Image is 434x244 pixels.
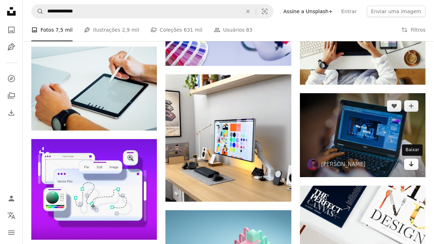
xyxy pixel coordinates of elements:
img: Uma tela de computador com um desenho nela [31,139,157,240]
img: Espaço de trabalho elegante com designer gráfico trabalhando no computador usando tablet digital ... [300,1,425,85]
a: um monitor de computador sentado em cima de uma mesa de madeira [165,134,291,141]
a: Entrar / Cadastrar-se [4,191,18,206]
button: Curtir [387,100,401,112]
img: Ir para o perfil de Timothy Exodus [307,159,318,170]
img: pessoa que usa o computador portátil preto [300,93,425,177]
button: Adicionar à coleção [404,100,418,112]
span: 83 [246,26,253,34]
button: Limpar [240,5,256,18]
button: Enviar uma imagem [367,6,425,17]
a: Histórico de downloads [4,106,18,120]
button: Pesquise na Unsplash [32,5,44,18]
button: Menu [4,226,18,240]
a: Coleções [4,89,18,103]
form: Pesquise conteúdo visual em todo o site [31,4,274,18]
a: pessoa que usa o computador portátil preto [300,132,425,138]
a: Espaço de trabalho elegante com designer gráfico trabalhando no computador usando tablet digital ... [300,39,425,46]
span: 631 mil [184,26,202,34]
a: Ilustrações 2,9 mil [84,18,139,41]
a: [PERSON_NAME] [321,161,366,168]
a: um close-up de alguns artigos [300,233,425,239]
a: Assine a Unsplash+ [279,6,337,17]
a: Explorar [4,71,18,86]
a: Uma tela de computador com um desenho nela [31,186,157,192]
button: Idioma [4,208,18,223]
img: iPad preto [31,47,157,131]
a: Início — Unsplash [4,4,18,20]
button: Pesquisa visual [256,5,273,18]
a: Baixar [404,159,418,170]
a: Ilustrações [4,40,18,54]
a: Coleções 631 mil [150,18,202,41]
a: Fotos [4,23,18,37]
a: Usuários 83 [214,18,253,41]
span: 2,9 mil [122,26,139,34]
div: Baixar [402,144,423,156]
a: iPad preto [31,85,157,91]
a: Entrar [337,6,361,17]
button: Filtros [401,18,425,41]
img: um monitor de computador sentado em cima de uma mesa de madeira [165,74,291,202]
